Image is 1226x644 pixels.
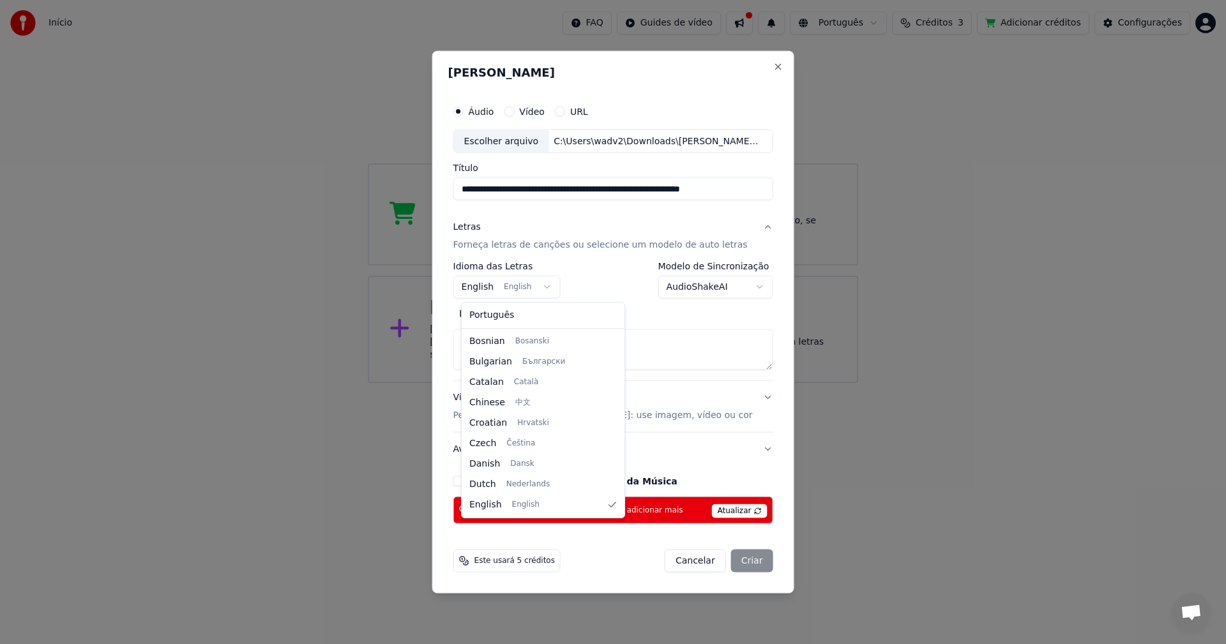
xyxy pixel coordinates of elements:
[522,357,565,367] span: Български
[469,376,504,389] span: Catalan
[506,479,550,490] span: Nederlands
[469,498,502,511] span: English
[512,500,540,510] span: English
[469,478,496,491] span: Dutch
[469,309,514,322] span: Português
[469,396,505,409] span: Chinese
[469,437,496,450] span: Czech
[469,356,512,368] span: Bulgarian
[510,459,534,469] span: Dansk
[469,458,500,470] span: Danish
[506,438,535,449] span: Čeština
[469,335,505,348] span: Bosnian
[514,377,538,387] span: Català
[515,336,549,347] span: Bosanski
[517,418,549,428] span: Hrvatski
[469,417,507,430] span: Croatian
[515,398,531,408] span: 中文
